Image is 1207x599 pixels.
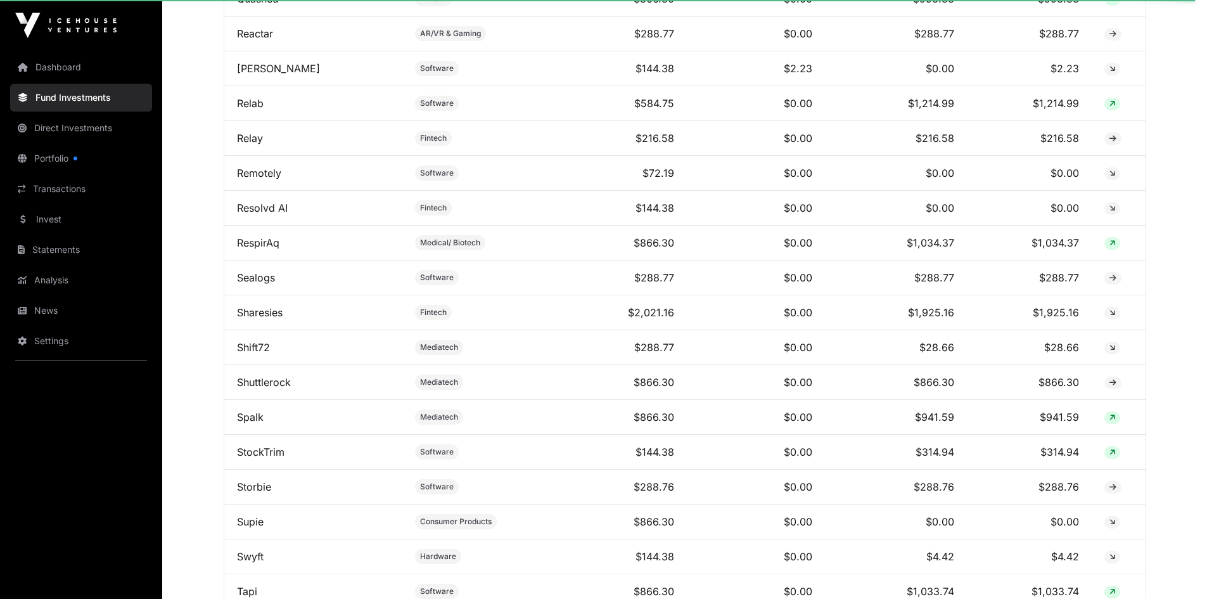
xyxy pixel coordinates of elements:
td: $0.00 [687,435,826,470]
td: $288.76 [825,470,967,505]
td: $4.42 [967,539,1092,574]
td: $0.00 [825,51,967,86]
td: $1,214.99 [825,86,967,121]
a: Shuttlerock [237,376,291,389]
td: $0.00 [687,121,826,156]
td: $288.77 [538,16,687,51]
a: Resolvd AI [237,202,288,214]
span: Fintech [420,307,447,318]
span: Fintech [420,133,447,143]
span: Mediatech [420,342,458,352]
td: $72.19 [538,156,687,191]
td: $0.00 [967,505,1092,539]
a: [PERSON_NAME] [237,62,320,75]
td: $288.77 [825,16,967,51]
td: $1,214.99 [967,86,1092,121]
td: $2,021.16 [538,295,687,330]
span: Fintech [420,203,447,213]
td: $314.94 [825,435,967,470]
td: $216.58 [538,121,687,156]
td: $288.77 [538,330,687,365]
td: $28.66 [967,330,1092,365]
td: $0.00 [687,156,826,191]
td: $866.30 [538,365,687,400]
td: $0.00 [687,191,826,226]
a: Settings [10,327,152,355]
a: Reactar [237,27,273,40]
span: Software [420,63,454,74]
td: $288.77 [967,16,1092,51]
td: $866.30 [538,505,687,539]
td: $0.00 [687,86,826,121]
td: $288.77 [825,261,967,295]
a: Invest [10,205,152,233]
a: Storbie [237,480,271,493]
td: $866.30 [538,226,687,261]
span: Software [420,168,454,178]
a: Direct Investments [10,114,152,142]
td: $288.77 [538,261,687,295]
a: Spalk [237,411,264,423]
td: $1,925.16 [967,295,1092,330]
td: $2.23 [967,51,1092,86]
td: $216.58 [825,121,967,156]
a: RespirAq [237,236,279,249]
a: Sealogs [237,271,275,284]
td: $0.00 [687,330,826,365]
td: $288.77 [967,261,1092,295]
a: Supie [237,515,264,528]
a: Shift72 [237,341,270,354]
a: Remotely [237,167,281,179]
a: Sharesies [237,306,283,319]
a: News [10,297,152,325]
td: $0.00 [825,156,967,191]
td: $0.00 [967,191,1092,226]
td: $144.38 [538,51,687,86]
span: AR/VR & Gaming [420,29,481,39]
td: $0.00 [687,470,826,505]
td: $2.23 [687,51,826,86]
td: $0.00 [967,156,1092,191]
a: Relab [237,97,264,110]
td: $0.00 [687,261,826,295]
a: Fund Investments [10,84,152,112]
span: Mediatech [420,412,458,422]
a: StockTrim [237,446,284,458]
a: Portfolio [10,145,152,172]
td: $288.76 [967,470,1092,505]
span: Software [420,447,454,457]
td: $4.42 [825,539,967,574]
td: $866.30 [538,400,687,435]
td: $1,034.37 [967,226,1092,261]
a: Statements [10,236,152,264]
span: Software [420,482,454,492]
td: $288.76 [538,470,687,505]
span: Hardware [420,551,456,562]
td: $28.66 [825,330,967,365]
a: Dashboard [10,53,152,81]
td: $0.00 [687,16,826,51]
iframe: Chat Widget [1144,538,1207,599]
a: Analysis [10,266,152,294]
td: $0.00 [687,539,826,574]
a: Swyft [237,550,264,563]
span: Software [420,586,454,596]
td: $144.38 [538,191,687,226]
td: $941.59 [825,400,967,435]
td: $0.00 [687,295,826,330]
a: Transactions [10,175,152,203]
td: $314.94 [967,435,1092,470]
td: $941.59 [967,400,1092,435]
span: Software [420,273,454,283]
a: Relay [237,132,263,145]
td: $584.75 [538,86,687,121]
span: Mediatech [420,377,458,387]
td: $866.30 [967,365,1092,400]
td: $0.00 [687,505,826,539]
td: $1,925.16 [825,295,967,330]
a: Tapi [237,585,257,598]
td: $0.00 [687,365,826,400]
img: Icehouse Ventures Logo [15,13,117,38]
td: $0.00 [687,226,826,261]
